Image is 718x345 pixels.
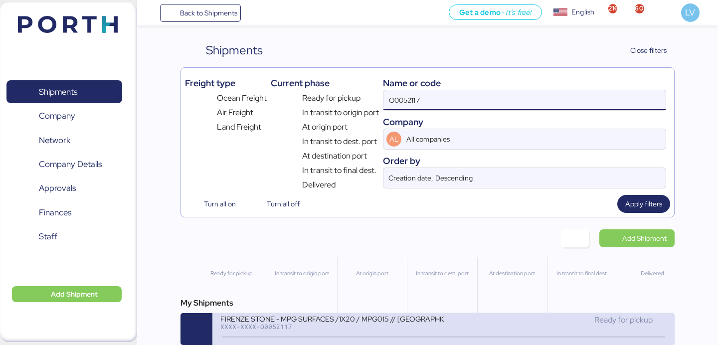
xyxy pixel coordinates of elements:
[6,177,122,200] a: Approvals
[185,76,266,90] div: Freight type
[482,269,543,278] div: At destination port
[302,136,377,148] span: In transit to dest. port
[180,297,674,309] div: My Shipments
[180,7,237,19] span: Back to Shipments
[160,4,241,22] a: Back to Shipments
[6,80,122,103] a: Shipments
[389,134,399,145] span: AL
[39,133,70,148] span: Network
[625,198,662,210] span: Apply filters
[622,269,684,278] div: Delivered
[599,229,675,247] a: Add Shipment
[685,6,695,19] span: LV
[267,198,300,210] span: Turn all off
[617,195,670,213] button: Apply filters
[302,179,336,191] span: Delivered
[552,269,613,278] div: In transit to final dest.
[143,4,160,21] button: Menu
[6,105,122,128] a: Company
[594,315,653,325] span: Ready for pickup
[39,229,57,244] span: Staff
[6,129,122,152] a: Network
[39,85,77,99] span: Shipments
[39,181,76,195] span: Approvals
[610,41,675,59] button: Close filters
[6,201,122,224] a: Finances
[217,92,267,104] span: Ocean Freight
[220,323,443,330] div: XXXX-XXXX-O0052117
[185,195,244,213] button: Turn all on
[204,198,236,210] span: Turn all on
[200,269,262,278] div: Ready for pickup
[271,76,379,90] div: Current phase
[217,121,261,133] span: Land Freight
[383,154,666,168] div: Order by
[383,76,666,90] div: Name or code
[248,195,308,213] button: Turn all off
[571,7,594,17] div: English
[302,165,376,176] span: In transit to final dest.
[342,269,403,278] div: At origin port
[6,225,122,248] a: Staff
[302,107,379,119] span: In transit to origin port
[404,129,637,149] input: AL
[302,121,348,133] span: At origin port
[622,232,667,244] span: Add Shipment
[39,205,71,220] span: Finances
[39,109,75,123] span: Company
[220,314,443,323] div: FIRENZE STONE - MPG SURFACES /1X20 / MPG015 // [GEOGRAPHIC_DATA] - [GEOGRAPHIC_DATA]
[39,157,102,172] span: Company Details
[6,153,122,176] a: Company Details
[217,107,253,119] span: Air Freight
[411,269,473,278] div: In transit to dest. port
[12,286,122,302] button: Add Shipment
[630,44,667,56] span: Close filters
[51,288,98,300] span: Add Shipment
[302,150,367,162] span: At destination port
[302,92,360,104] span: Ready for pickup
[271,269,333,278] div: In transit to origin port
[383,115,666,129] div: Company
[206,41,263,59] div: Shipments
